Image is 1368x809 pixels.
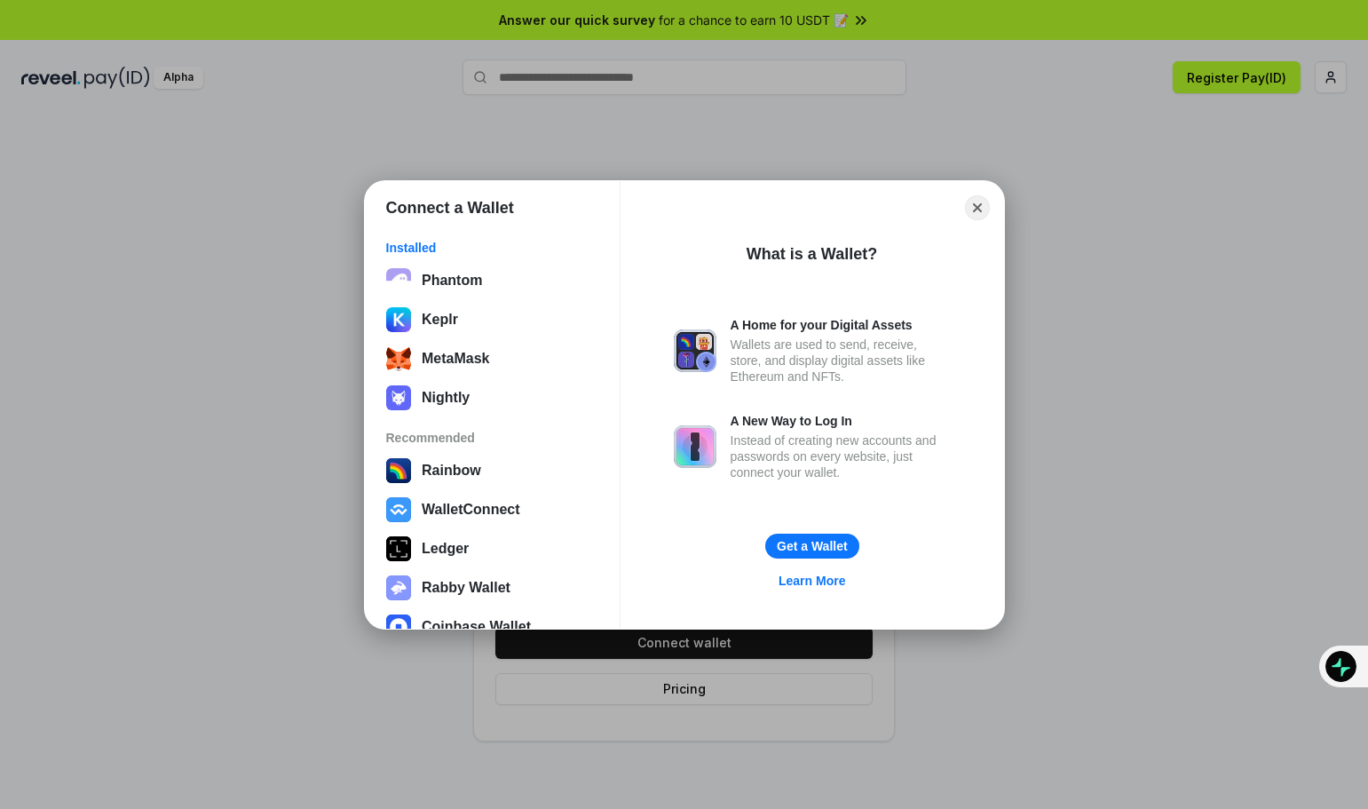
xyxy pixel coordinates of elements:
[386,430,598,446] div: Recommended
[381,609,604,645] button: Coinbase Wallet
[731,432,951,480] div: Instead of creating new accounts and passwords on every website, just connect your wallet.
[422,580,510,596] div: Rabby Wallet
[422,619,531,635] div: Coinbase Wallet
[731,337,951,385] div: Wallets are used to send, receive, store, and display digital assets like Ethereum and NFTs.
[381,263,604,298] button: Phantom
[386,268,411,293] img: epq2vO3P5aLWl15yRS7Q49p1fHTx2Sgh99jU3kfXv7cnPATIVQHAx5oQs66JWv3SWEjHOsb3kKgmE5WNBxBId7C8gm8wEgOvz...
[381,341,604,377] button: MetaMask
[386,240,598,256] div: Installed
[779,573,845,589] div: Learn More
[386,536,411,561] img: svg+xml,%3Csvg%20xmlns%3D%22http%3A%2F%2Fwww.w3.org%2F2000%2Fsvg%22%20width%3D%2228%22%20height%3...
[386,385,411,410] img: svg+xml;base64,PD94bWwgdmVyc2lvbj0iMS4wIiBlbmNvZGluZz0idXRmLTgiPz4NCjwhLS0gR2VuZXJhdG9yOiBBZG9iZS...
[765,534,859,559] button: Get a Wallet
[381,380,604,416] button: Nightly
[768,569,856,592] a: Learn More
[674,329,716,372] img: svg+xml,%3Csvg%20xmlns%3D%22http%3A%2F%2Fwww.w3.org%2F2000%2Fsvg%22%20fill%3D%22none%22%20viewBox...
[422,541,469,557] div: Ledger
[731,317,951,333] div: A Home for your Digital Assets
[965,195,990,220] button: Close
[381,570,604,606] button: Rabby Wallet
[381,492,604,527] button: WalletConnect
[381,453,604,488] button: Rainbow
[747,243,877,265] div: What is a Wallet?
[381,531,604,567] button: Ledger
[422,351,489,367] div: MetaMask
[422,502,520,518] div: WalletConnect
[422,312,458,328] div: Keplr
[386,197,514,218] h1: Connect a Wallet
[731,413,951,429] div: A New Way to Log In
[386,497,411,522] img: svg+xml,%3Csvg%20width%3D%2228%22%20height%3D%2228%22%20viewBox%3D%220%200%2028%2028%22%20fill%3D...
[381,302,604,337] button: Keplr
[422,273,482,289] div: Phantom
[777,538,848,554] div: Get a Wallet
[674,425,716,468] img: svg+xml,%3Csvg%20xmlns%3D%22http%3A%2F%2Fwww.w3.org%2F2000%2Fsvg%22%20fill%3D%22none%22%20viewBox...
[422,390,470,406] div: Nightly
[386,615,411,639] img: svg+xml,%3Csvg%20width%3D%2228%22%20height%3D%2228%22%20viewBox%3D%220%200%2028%2028%22%20fill%3D...
[386,575,411,600] img: svg+xml,%3Csvg%20xmlns%3D%22http%3A%2F%2Fwww.w3.org%2F2000%2Fsvg%22%20fill%3D%22none%22%20viewBox...
[386,307,411,332] img: ByMCUfJCc2WaAAAAAElFTkSuQmCC
[386,458,411,483] img: svg+xml,%3Csvg%20width%3D%22120%22%20height%3D%22120%22%20viewBox%3D%220%200%20120%20120%22%20fil...
[386,346,411,371] img: svg+xml;base64,PHN2ZyB3aWR0aD0iMzUiIGhlaWdodD0iMzQiIHZpZXdCb3g9IjAgMCAzNSAzNCIgZmlsbD0ibm9uZSIgeG...
[422,463,481,479] div: Rainbow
